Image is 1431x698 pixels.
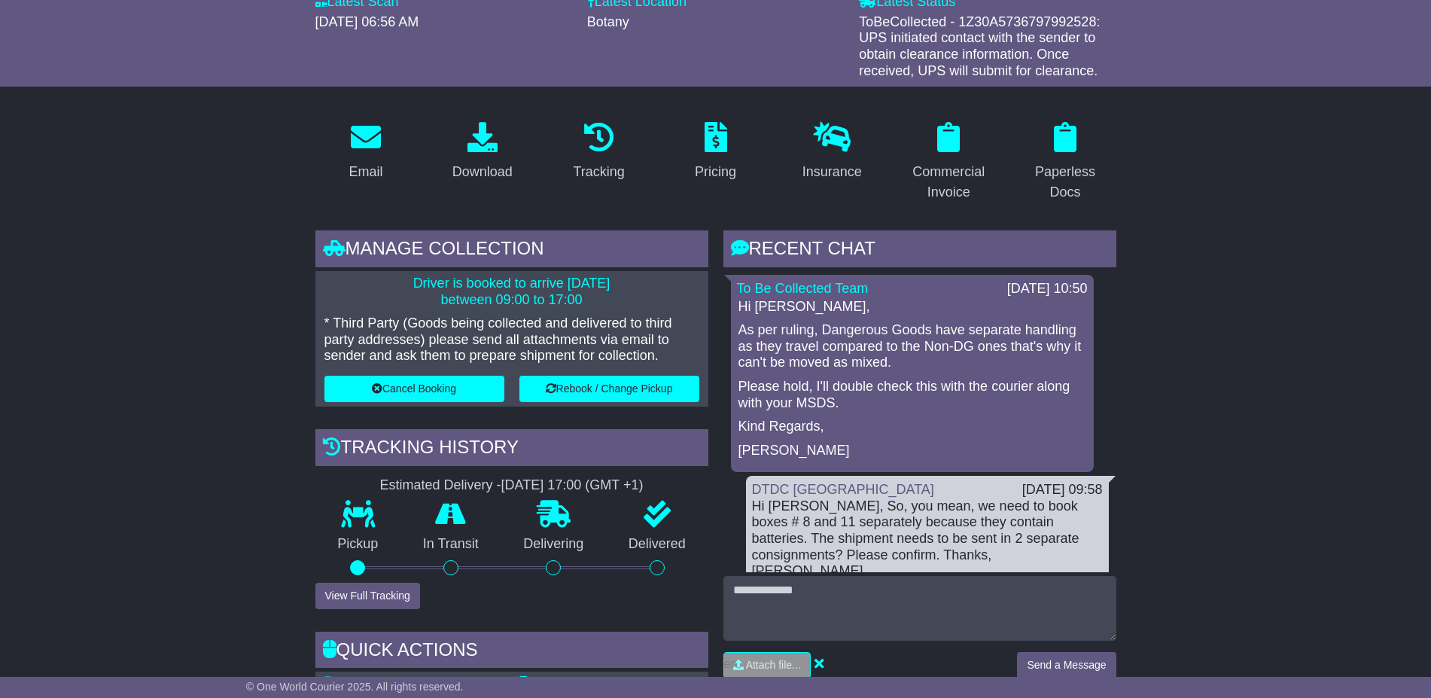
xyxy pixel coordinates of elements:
span: Botany [587,14,629,29]
span: [DATE] 06:56 AM [315,14,419,29]
p: Delivered [606,536,708,553]
a: DTDC [GEOGRAPHIC_DATA] [752,482,934,497]
button: Rebook / Change Pickup [519,376,699,402]
p: Hi [PERSON_NAME], [738,299,1086,315]
div: Quick Actions [315,632,708,672]
a: Email [339,117,392,187]
div: Tracking [573,162,624,182]
div: Download [452,162,513,182]
p: As per ruling, Dangerous Goods have separate handling as they travel compared to the Non-DG ones ... [738,322,1086,371]
p: [PERSON_NAME] [738,443,1086,459]
div: [DATE] 09:58 [1022,482,1103,498]
p: * Third Party (Goods being collected and delivered to third party addresses) please send all atta... [324,315,699,364]
a: Download [443,117,522,187]
a: Commercial Invoice [898,117,1000,208]
div: Hi [PERSON_NAME], So, you mean, we need to book boxes # 8 and 11 separately because they contain ... [752,498,1103,580]
a: To Be Collected Team [737,281,869,296]
button: Send a Message [1017,652,1116,678]
a: Pricing [685,117,746,187]
div: Commercial Invoice [908,162,990,203]
p: Kind Regards, [738,419,1086,435]
div: [DATE] 10:50 [1007,281,1088,297]
div: Estimated Delivery - [315,477,708,494]
div: Email [349,162,382,182]
span: © One World Courier 2025. All rights reserved. [246,681,464,693]
div: Manage collection [315,230,708,271]
div: Paperless Docs [1025,162,1107,203]
p: Driver is booked to arrive [DATE] between 09:00 to 17:00 [324,276,699,308]
div: Tracking history [315,429,708,470]
p: Delivering [501,536,607,553]
div: [DATE] 17:00 (GMT +1) [501,477,644,494]
p: Pickup [315,536,401,553]
a: Tracking [563,117,634,187]
div: RECENT CHAT [723,230,1116,271]
p: Please hold, I'll double check this with the courier along with your MSDS. [738,379,1086,411]
p: In Transit [400,536,501,553]
a: Paperless Docs [1015,117,1116,208]
span: ToBeCollected - 1Z30A5736797992528: UPS initiated contact with the sender to obtain clearance inf... [859,14,1100,78]
a: Insurance [793,117,872,187]
button: View Full Tracking [315,583,420,609]
div: Insurance [802,162,862,182]
div: Pricing [695,162,736,182]
button: Cancel Booking [324,376,504,402]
